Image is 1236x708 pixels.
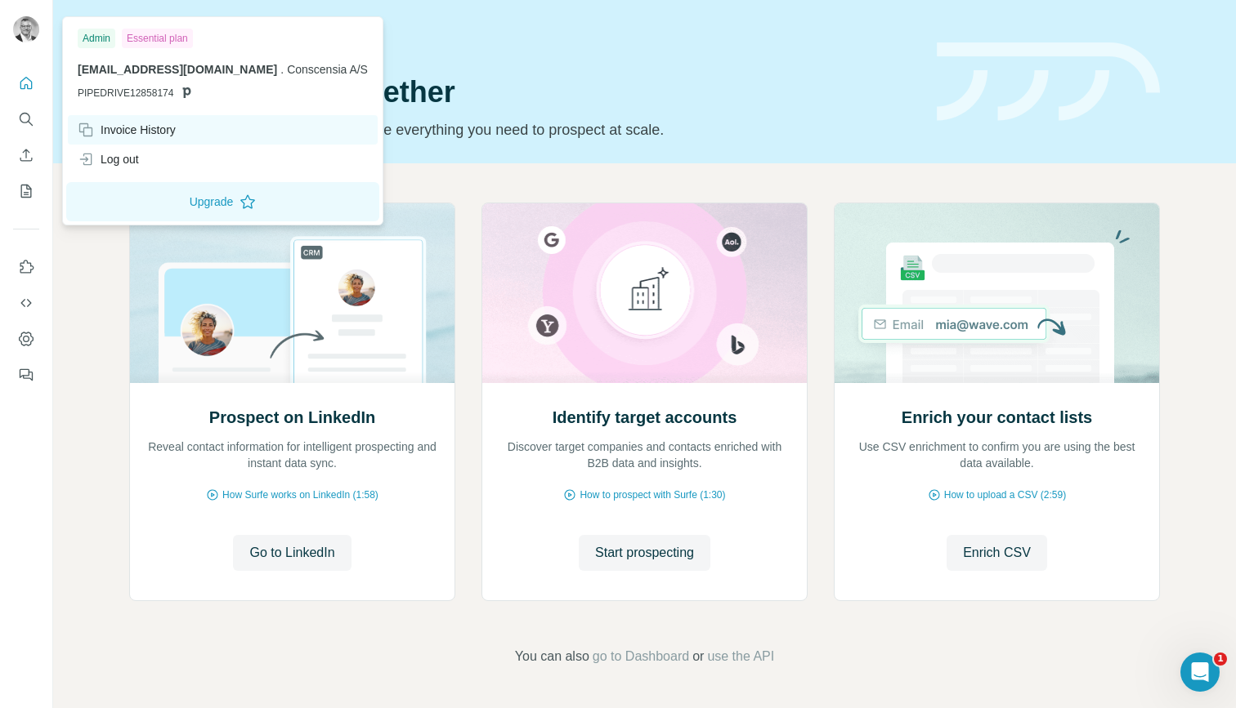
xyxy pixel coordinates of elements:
[209,406,375,429] h2: Prospect on LinkedIn
[963,543,1031,563] span: Enrich CSV
[944,488,1066,502] span: How to upload a CSV (2:59)
[78,122,176,138] div: Invoice History
[146,439,438,471] p: Reveal contact information for intelligent prospecting and instant data sync.
[834,203,1160,383] img: Enrich your contact lists
[129,118,917,141] p: Pick your starting point and we’ll provide everything you need to prospect at scale.
[129,76,917,109] h1: Let’s prospect together
[580,488,725,502] span: How to prospect with Surfe (1:30)
[78,86,173,100] span: PIPEDRIVE12858174
[13,140,39,170] button: Enrich CSV
[937,42,1160,122] img: banner
[78,29,115,48] div: Admin
[129,30,917,47] div: Quick start
[515,647,589,666] span: You can also
[66,182,379,221] button: Upgrade
[593,647,689,666] button: go to Dashboard
[947,535,1047,571] button: Enrich CSV
[499,439,790,471] p: Discover target companies and contacts enriched with B2B data and insights.
[553,406,737,429] h2: Identify target accounts
[13,176,39,206] button: My lists
[13,360,39,390] button: Feedback
[13,16,39,42] img: Avatar
[222,488,378,502] span: How Surfe works on LinkedIn (1:58)
[78,151,139,167] div: Log out
[13,288,39,318] button: Use Surfe API
[122,29,193,48] div: Essential plan
[902,406,1092,429] h2: Enrich your contact lists
[129,203,455,383] img: Prospect on LinkedIn
[692,647,704,666] span: or
[595,543,694,563] span: Start prospecting
[13,69,39,98] button: Quick start
[78,63,277,76] span: [EMAIL_ADDRESS][DOMAIN_NAME]
[13,252,39,282] button: Use Surfe on LinkedIn
[280,63,284,76] span: .
[287,63,368,76] span: Conscensia A/S
[249,543,334,563] span: Go to LinkedIn
[481,203,808,383] img: Identify target accounts
[1180,652,1220,692] iframe: Intercom live chat
[1214,652,1227,666] span: 1
[13,324,39,354] button: Dashboard
[851,439,1143,471] p: Use CSV enrichment to confirm you are using the best data available.
[233,535,351,571] button: Go to LinkedIn
[579,535,710,571] button: Start prospecting
[13,105,39,134] button: Search
[707,647,774,666] button: use the API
